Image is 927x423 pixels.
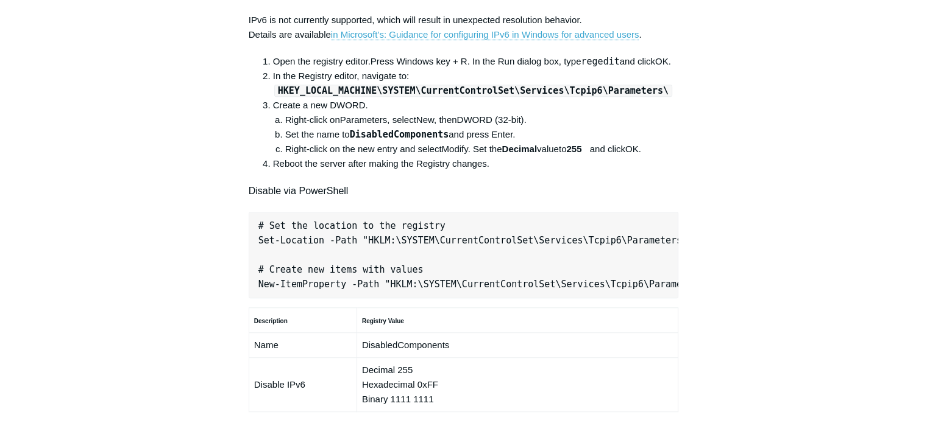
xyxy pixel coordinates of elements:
span: OK [625,144,639,154]
span: DWORD (32-bit) [457,114,524,125]
span: Parameters [340,114,388,125]
td: Name [249,333,357,358]
strong: Description [254,318,288,324]
span: Set the name to and press Enter. [285,129,516,139]
span: Right-click on the new entry and select . Set the to and click . [285,144,641,154]
span: OK [655,56,669,66]
span: New [416,114,434,125]
td: DisabledComponents [357,333,678,358]
kbd: DisabledComponents [350,129,449,140]
p: IPv6 is not currently supported, which will result in unexpected resolution behavior. Details are... [249,13,679,42]
strong: Decimal [502,144,537,154]
span: value [537,144,559,154]
td: Disable IPv6 [249,358,357,412]
kbd: regedit [581,56,619,67]
li: Press Windows key + R. In the Run dialog box, type and click . [273,54,679,69]
span: Create a new DWORD. [273,100,368,110]
strong: Registry Value [362,318,404,324]
span: Open the registry editor. [273,56,371,66]
span: Modify [441,144,467,154]
td: Decimal 255 Hexadecimal 0xFF Binary 1111 1111 [357,358,678,412]
pre: # Set the location to the registry Set-Location -Path "HKLM:\SYSTEM\CurrentControlSet\Services\Tc... [249,212,679,298]
strong: 255 [566,144,581,154]
a: in Microsoft's: Guidance for configuring IPv6 in Windows for advanced users [331,29,639,40]
span: Reboot the server after making the Registry changes. [273,158,489,169]
code: HKEY_LOCAL_MACHINE\SYSTEM\CurrentControlSet\Services\Tcpip6\Parameters\ [274,85,672,97]
span: Right-click on , select , then . [285,114,527,125]
span: In the Registry editor, navigate to: [273,71,673,96]
h4: Disable via PowerShell [249,183,679,199]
